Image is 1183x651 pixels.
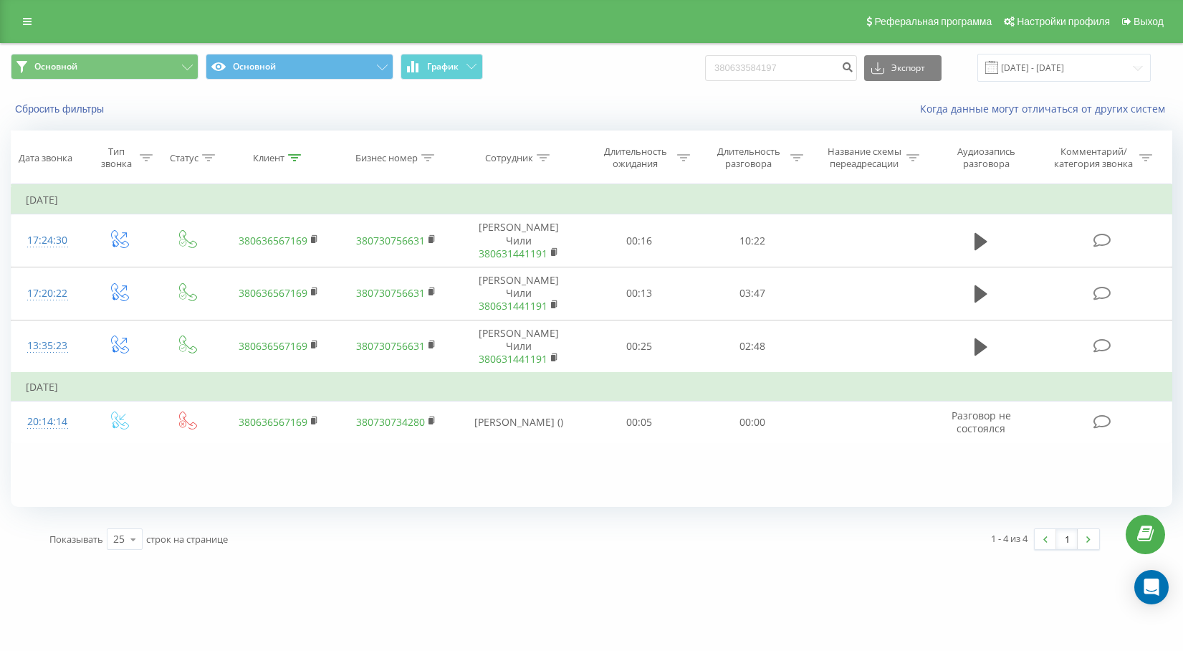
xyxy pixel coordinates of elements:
td: 10:22 [696,214,809,267]
td: 00:16 [583,214,696,267]
div: Длительность разговора [710,146,787,170]
a: 380636567169 [239,234,307,247]
span: Разговор не состоялся [952,409,1011,435]
a: 1 [1056,529,1078,549]
td: 00:05 [583,401,696,443]
a: 380636567169 [239,339,307,353]
td: 03:47 [696,267,809,320]
span: Выход [1134,16,1164,27]
div: Сотрудник [485,152,533,164]
td: [DATE] [11,186,1172,214]
div: Название схемы переадресации [826,146,903,170]
div: Open Intercom Messenger [1134,570,1169,604]
td: 00:25 [583,320,696,373]
div: Бизнес номер [355,152,418,164]
div: 17:20:22 [26,280,70,308]
div: Дата звонка [19,152,72,164]
div: 1 - 4 из 4 [991,531,1028,546]
td: [PERSON_NAME] Чили [455,320,582,373]
button: График [401,54,483,80]
button: Экспорт [864,55,942,81]
div: Статус [170,152,198,164]
div: Аудиозапись разговора [940,146,1033,170]
a: 380636567169 [239,286,307,300]
span: Основной [34,61,77,72]
div: 17:24:30 [26,227,70,255]
a: 380631441191 [479,352,547,366]
div: Длительность ожидания [597,146,674,170]
a: 380730756631 [356,286,425,300]
span: Показывать [49,533,103,546]
a: 380631441191 [479,247,547,260]
div: Тип звонка [97,146,136,170]
a: 380631441191 [479,299,547,313]
td: [DATE] [11,373,1172,401]
td: 00:00 [696,401,809,443]
div: 13:35:23 [26,332,70,360]
td: [PERSON_NAME] Чили [455,214,582,267]
a: 380636567169 [239,415,307,429]
div: 20:14:14 [26,408,70,436]
input: Поиск по номеру [705,55,857,81]
span: строк на странице [146,533,228,546]
td: [PERSON_NAME] Чили [455,267,582,320]
button: Основной [11,54,198,80]
a: 380730756631 [356,339,425,353]
button: Основной [206,54,393,80]
td: [PERSON_NAME] () [455,401,582,443]
a: Когда данные могут отличаться от других систем [920,102,1172,115]
span: Настройки профиля [1017,16,1110,27]
div: Комментарий/категория звонка [1052,146,1136,170]
span: Реферальная программа [874,16,992,27]
td: 00:13 [583,267,696,320]
td: 02:48 [696,320,809,373]
div: 25 [113,532,125,546]
a: 380730756631 [356,234,425,247]
span: График [427,62,459,72]
a: 380730734280 [356,415,425,429]
button: Сбросить фильтры [11,103,111,115]
div: Клиент [253,152,284,164]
